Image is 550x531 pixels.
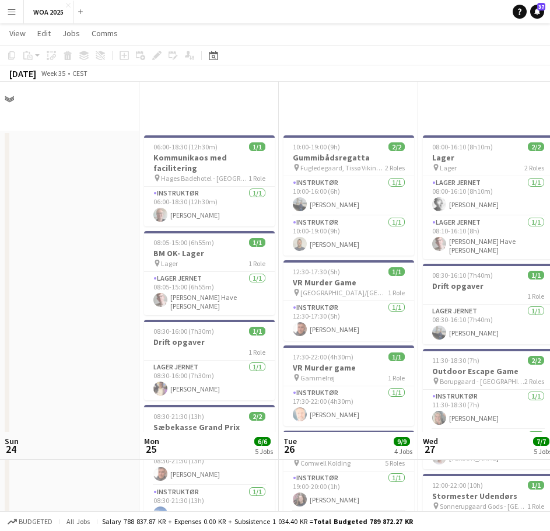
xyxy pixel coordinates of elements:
[144,320,275,400] app-job-card: 08:30-16:00 (7h30m)1/1Drift opgaver1 RoleLager Jernet1/108:30-16:00 (7h30m)[PERSON_NAME]
[144,248,275,258] h3: BM OK- Lager
[3,442,19,456] span: 24
[92,28,118,39] span: Comms
[144,436,159,446] span: Mon
[5,26,30,41] a: View
[432,271,493,280] span: 08:30-16:10 (7h40m)
[58,26,85,41] a: Jobs
[161,174,248,183] span: Hages Badehotel - [GEOGRAPHIC_DATA]
[144,135,275,226] app-job-card: 06:00-18:30 (12h30m)1/1Kommunikaos med facilitering Hages Badehotel - [GEOGRAPHIC_DATA]1 RoleInst...
[153,412,204,421] span: 08:30-21:30 (13h)
[37,28,51,39] span: Edit
[283,260,414,341] app-job-card: 12:30-17:30 (5h)1/1VR Murder Game [GEOGRAPHIC_DATA]/[GEOGRAPHIC_DATA]1 RoleInstruktør1/112:30-17:...
[153,327,214,336] span: 08:30-16:00 (7h30m)
[300,459,351,467] span: Comwell Kolding
[254,437,271,446] span: 6/6
[249,238,265,247] span: 1/1
[300,163,385,172] span: Fugledegaard, Tissø Vikingecenter
[293,267,340,276] span: 12:30-17:30 (5h)
[528,481,544,490] span: 1/1
[283,362,414,373] h3: VR Murder game
[533,437,549,446] span: 7/7
[283,386,414,426] app-card-role: Instruktør1/117:30-22:00 (4h30m)[PERSON_NAME]
[293,352,353,361] span: 17:30-22:00 (4h30m)
[394,437,410,446] span: 9/9
[432,142,493,151] span: 08:00-16:10 (8h10m)
[6,515,54,528] button: Budgeted
[255,447,273,456] div: 5 Jobs
[144,272,275,315] app-card-role: Lager Jernet1/108:05-15:00 (6h55m)[PERSON_NAME] Have [PERSON_NAME]
[144,361,275,400] app-card-role: Lager Jernet1/108:30-16:00 (7h30m)[PERSON_NAME]
[527,502,544,511] span: 1 Role
[102,517,413,526] div: Salary 788 837.87 KR + Expenses 0.00 KR + Subsistence 1 034.40 KR =
[283,277,414,288] h3: VR Murder Game
[440,502,527,511] span: Sonnerupgaard Gods - [GEOGRAPHIC_DATA]
[144,405,275,525] app-job-card: 08:30-21:30 (13h)2/2Sæbekasse Grand Prix Bautahøj - Jægerspris2 RolesInstruktør1/108:30-21:30 (13...
[249,327,265,336] span: 1/1
[388,352,405,361] span: 1/1
[248,174,265,183] span: 1 Role
[248,259,265,268] span: 1 Role
[388,267,405,276] span: 1/1
[283,216,414,256] app-card-role: Instruktør1/110:00-19:00 (9h)[PERSON_NAME]
[440,377,524,386] span: Borupgaard - [GEOGRAPHIC_DATA]
[144,485,275,525] app-card-role: Instruktør1/108:30-21:30 (13h)[PERSON_NAME]
[440,163,457,172] span: Lager
[282,442,297,456] span: 26
[144,187,275,226] app-card-role: Instruktør1/106:00-18:30 (12h30m)[PERSON_NAME]
[527,292,544,301] span: 1 Role
[300,288,388,297] span: [GEOGRAPHIC_DATA]/[GEOGRAPHIC_DATA]
[62,28,80,39] span: Jobs
[249,412,265,421] span: 2/2
[432,481,483,490] span: 12:00-22:00 (10h)
[524,163,544,172] span: 2 Roles
[87,26,122,41] a: Comms
[5,436,19,446] span: Sun
[388,288,405,297] span: 1 Role
[283,152,414,163] h3: Gummibådsregatta
[161,259,178,268] span: Lager
[144,337,275,347] h3: Drift opgaver
[385,459,405,467] span: 5 Roles
[9,68,36,79] div: [DATE]
[423,436,438,446] span: Wed
[313,517,413,526] span: Total Budgeted 789 872.27 KR
[293,142,340,151] span: 10:00-19:00 (9h)
[530,5,544,19] a: 37
[300,373,335,382] span: Gammelrøj
[283,176,414,216] app-card-role: Instruktør1/110:00-16:00 (6h)[PERSON_NAME]
[153,238,214,247] span: 08:05-15:00 (6h55m)
[528,356,544,365] span: 2/2
[64,517,92,526] span: All jobs
[283,345,414,426] app-job-card: 17:30-22:00 (4h30m)1/1VR Murder game Gammelrøj1 RoleInstruktør1/117:30-22:00 (4h30m)[PERSON_NAME]
[283,471,414,511] app-card-role: Instruktør1/119:00-20:00 (1h)[PERSON_NAME]
[249,142,265,151] span: 1/1
[388,142,405,151] span: 2/2
[524,377,544,386] span: 2 Roles
[528,271,544,280] span: 1/1
[38,69,68,78] span: Week 35
[144,152,275,173] h3: Kommunikaos med facilitering
[144,446,275,485] app-card-role: Instruktør1/108:30-21:30 (13h)[PERSON_NAME]
[537,3,545,11] span: 37
[144,231,275,315] app-job-card: 08:05-15:00 (6h55m)1/1BM OK- Lager Lager1 RoleLager Jernet1/108:05-15:00 (6h55m)[PERSON_NAME] Hav...
[33,26,55,41] a: Edit
[283,301,414,341] app-card-role: Instruktør1/112:30-17:30 (5h)[PERSON_NAME]
[142,442,159,456] span: 25
[19,518,52,526] span: Budgeted
[72,69,87,78] div: CEST
[248,348,265,357] span: 1 Role
[528,142,544,151] span: 2/2
[24,1,73,23] button: WOA 2025
[153,142,218,151] span: 06:00-18:30 (12h30m)
[388,373,405,382] span: 1 Role
[432,356,479,365] span: 11:30-18:30 (7h)
[283,436,297,446] span: Tue
[394,447,412,456] div: 4 Jobs
[283,135,414,256] app-job-card: 10:00-19:00 (9h)2/2Gummibådsregatta Fugledegaard, Tissø Vikingecenter2 RolesInstruktør1/110:00-16...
